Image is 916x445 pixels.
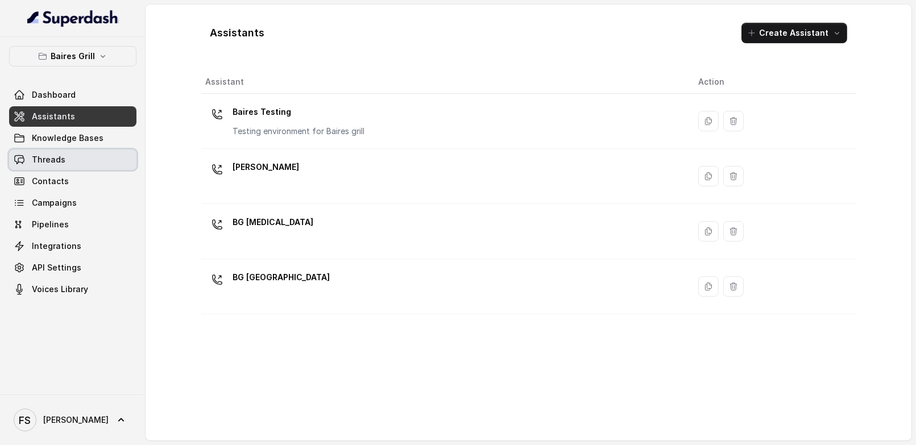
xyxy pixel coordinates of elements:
[689,70,856,94] th: Action
[9,128,136,148] a: Knowledge Bases
[32,284,88,295] span: Voices Library
[32,154,65,165] span: Threads
[9,404,136,436] a: [PERSON_NAME]
[9,257,136,278] a: API Settings
[32,176,69,187] span: Contacts
[741,23,847,43] button: Create Assistant
[32,240,81,252] span: Integrations
[9,46,136,66] button: Baires Grill
[43,414,109,426] span: [PERSON_NAME]
[233,213,314,231] p: BG [MEDICAL_DATA]
[233,103,365,121] p: Baires Testing
[233,126,365,137] p: Testing environment for Baires grill
[9,106,136,127] a: Assistants
[32,111,75,122] span: Assistants
[32,262,81,273] span: API Settings
[9,236,136,256] a: Integrations
[9,279,136,300] a: Voices Library
[201,70,689,94] th: Assistant
[210,24,265,42] h1: Assistants
[32,132,103,144] span: Knowledge Bases
[233,158,300,176] p: [PERSON_NAME]
[233,268,330,286] p: BG [GEOGRAPHIC_DATA]
[32,219,69,230] span: Pipelines
[27,9,119,27] img: light.svg
[9,149,136,170] a: Threads
[9,214,136,235] a: Pipelines
[9,85,136,105] a: Dashboard
[32,89,76,101] span: Dashboard
[9,171,136,192] a: Contacts
[32,197,77,209] span: Campaigns
[51,49,95,63] p: Baires Grill
[19,414,31,426] text: FS
[9,193,136,213] a: Campaigns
